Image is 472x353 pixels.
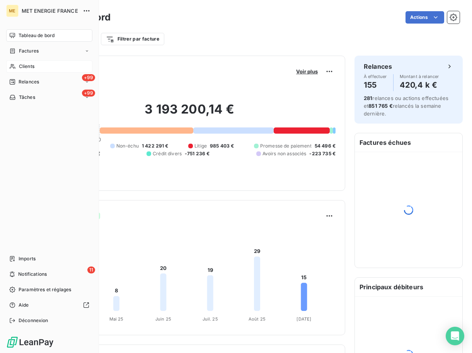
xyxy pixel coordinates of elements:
[6,299,92,311] a: Aide
[368,103,392,109] span: 851 765 €
[6,336,54,348] img: Logo LeanPay
[355,278,462,296] h6: Principaux débiteurs
[364,95,448,117] span: relances ou actions effectuées et relancés la semaine dernière.
[82,74,95,81] span: +99
[296,316,311,322] tspan: [DATE]
[296,68,318,75] span: Voir plus
[400,79,439,91] h4: 420,4 k €
[260,143,312,149] span: Promesse de paiement
[109,316,124,322] tspan: Mai 25
[364,74,387,79] span: À effectuer
[19,255,36,262] span: Imports
[19,302,29,309] span: Aide
[19,48,39,54] span: Factures
[364,62,392,71] h6: Relances
[18,271,47,278] span: Notifications
[446,327,464,345] div: Open Intercom Messenger
[203,316,218,322] tspan: Juil. 25
[98,136,101,143] span: 0
[185,150,210,157] span: -751 236 €
[294,68,320,75] button: Voir plus
[210,143,234,149] span: 985 403 €
[355,133,462,152] h6: Factures échues
[364,79,387,91] h4: 155
[82,90,95,97] span: +99
[19,78,39,85] span: Relances
[19,32,55,39] span: Tableau de bord
[400,74,439,79] span: Montant à relancer
[116,143,139,149] span: Non-échu
[19,286,71,293] span: Paramètres et réglages
[22,8,78,14] span: MET ENERGIE FRANCE
[87,266,95,273] span: 11
[19,63,34,70] span: Clients
[6,5,19,17] div: ME
[194,143,207,149] span: Litige
[364,95,372,101] span: 281
[153,150,182,157] span: Crédit divers
[315,143,336,149] span: 54 496 €
[249,316,266,322] tspan: Août 25
[19,317,48,324] span: Déconnexion
[19,94,35,101] span: Tâches
[262,150,307,157] span: Avoirs non associés
[142,143,169,149] span: 1 422 291 €
[309,150,336,157] span: -223 735 €
[101,33,164,45] button: Filtrer par facture
[155,316,171,322] tspan: Juin 25
[406,11,444,24] button: Actions
[44,102,336,125] h2: 3 193 200,14 €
